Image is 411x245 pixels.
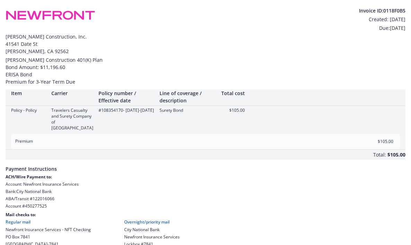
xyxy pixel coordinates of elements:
div: Mail checks to: [6,212,405,218]
div: Overnight/priority mail [124,219,180,225]
div: Invoice ID: 0118F0B5 [359,7,405,14]
div: Total cost [221,90,245,97]
div: Policy number / Effective date [99,90,154,104]
div: Newfront Insurance Services - NFT Checking [6,227,91,233]
div: PO Box 7841 [6,234,91,240]
div: Total: [373,151,386,160]
div: Item [11,90,46,97]
div: Line of coverage / description [160,90,215,104]
div: Newfront Insurance Services [124,234,180,240]
div: Created: [DATE] [359,16,405,23]
div: Due: [DATE] [359,24,405,32]
div: Account # 450277525 [6,203,405,209]
div: Bank: City National Bank [6,188,405,194]
div: ABA/Transit # 122016066 [6,196,405,202]
div: City National Bank [124,227,180,233]
div: ACH/Wire Payment to: [6,174,405,180]
div: Surety Bond [160,107,215,113]
span: Payment Instructions [6,160,405,174]
div: Account: Newfront Insurance Services [6,181,405,187]
div: Policy - Policy [11,107,46,113]
span: Premium [15,138,33,144]
div: Carrier [51,90,93,97]
div: #108354170 - [DATE]-[DATE] [99,107,154,113]
div: Travelers Casualty and Surety Company of [GEOGRAPHIC_DATA] [51,107,93,131]
input: 0.00 [352,136,397,147]
div: [PERSON_NAME] Construction 401(K) Plan Bond Amount: $11,196.60 ERISA Bond Premium for 3-Year Term... [6,56,405,85]
div: $105.00 [387,150,405,160]
div: Regular mail [6,219,91,225]
div: $105.00 [221,107,245,113]
span: [PERSON_NAME] Construction, Inc. 41541 Date St [PERSON_NAME] , CA 92562 [6,33,405,55]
